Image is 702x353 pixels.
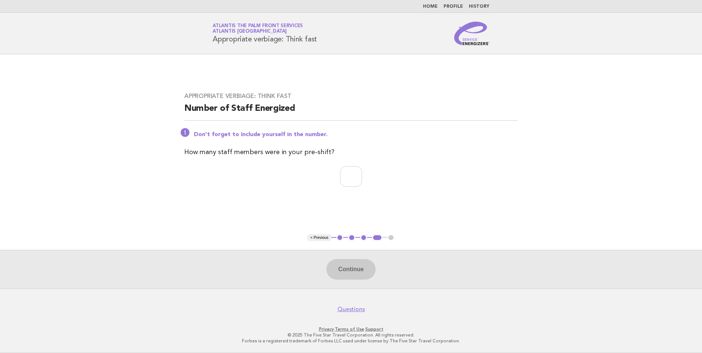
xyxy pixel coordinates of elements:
[213,23,303,34] a: Atlantis The Palm Front ServicesAtlantis [GEOGRAPHIC_DATA]
[337,306,365,313] a: Questions
[184,92,518,100] h3: Appropriate verbiage: Think fast
[360,234,368,241] button: 3
[423,4,438,9] a: Home
[444,4,463,9] a: Profile
[319,327,334,332] a: Privacy
[126,332,576,338] p: © 2025 The Five Star Travel Corporation. All rights reserved.
[372,234,383,241] button: 4
[307,234,331,241] button: < Previous
[184,103,518,121] h2: Number of Staff Energized
[348,234,355,241] button: 2
[469,4,489,9] a: History
[335,327,364,332] a: Terms of Use
[184,147,518,157] p: How many staff members were in your pre-shift?
[126,326,576,332] p: · ·
[213,24,317,43] h1: Appropriate verbiage: Think fast
[454,22,489,45] img: Service Energizers
[194,131,518,138] p: Don't forget to include yourself in the number.
[126,338,576,344] p: Forbes is a registered trademark of Forbes LLC used under license by The Five Star Travel Corpora...
[365,327,383,332] a: Support
[336,234,344,241] button: 1
[213,29,287,34] span: Atlantis [GEOGRAPHIC_DATA]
